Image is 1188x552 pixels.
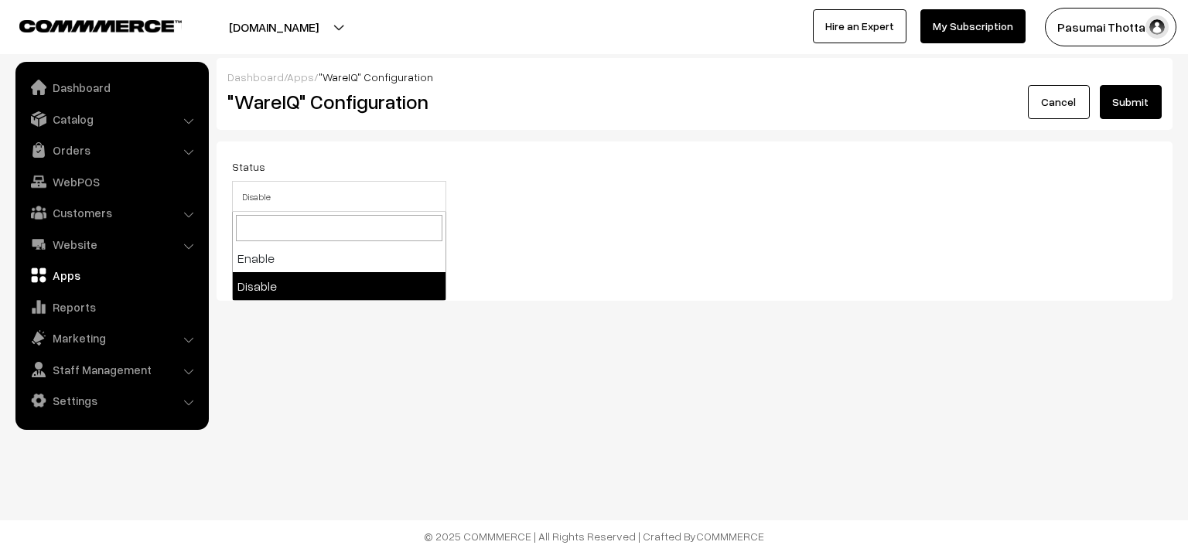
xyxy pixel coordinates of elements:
[232,181,446,212] span: Disable
[19,15,155,34] a: COMMMERCE
[19,20,182,32] img: COMMMERCE
[232,158,265,175] label: Status
[813,9,906,43] a: Hire an Expert
[233,244,445,272] li: Enable
[227,70,284,83] a: Dashboard
[233,272,445,300] li: Disable
[19,105,203,133] a: Catalog
[19,73,203,101] a: Dashboard
[19,136,203,164] a: Orders
[920,9,1026,43] a: My Subscription
[19,324,203,352] a: Marketing
[19,387,203,414] a: Settings
[287,70,314,83] a: Apps
[19,199,203,227] a: Customers
[175,8,373,46] button: [DOMAIN_NAME]
[19,293,203,321] a: Reports
[319,70,433,83] span: "WareIQ" Configuration
[227,69,1162,85] div: / /
[1100,85,1162,119] button: Submit
[19,261,203,289] a: Apps
[1145,15,1169,39] img: user
[19,356,203,383] a: Staff Management
[227,90,842,114] h2: "WareIQ" Configuration
[1045,8,1176,46] button: Pasumai Thotta…
[19,168,203,196] a: WebPOS
[233,183,445,210] span: Disable
[696,530,764,543] a: COMMMERCE
[1028,85,1090,119] a: Cancel
[19,230,203,258] a: Website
